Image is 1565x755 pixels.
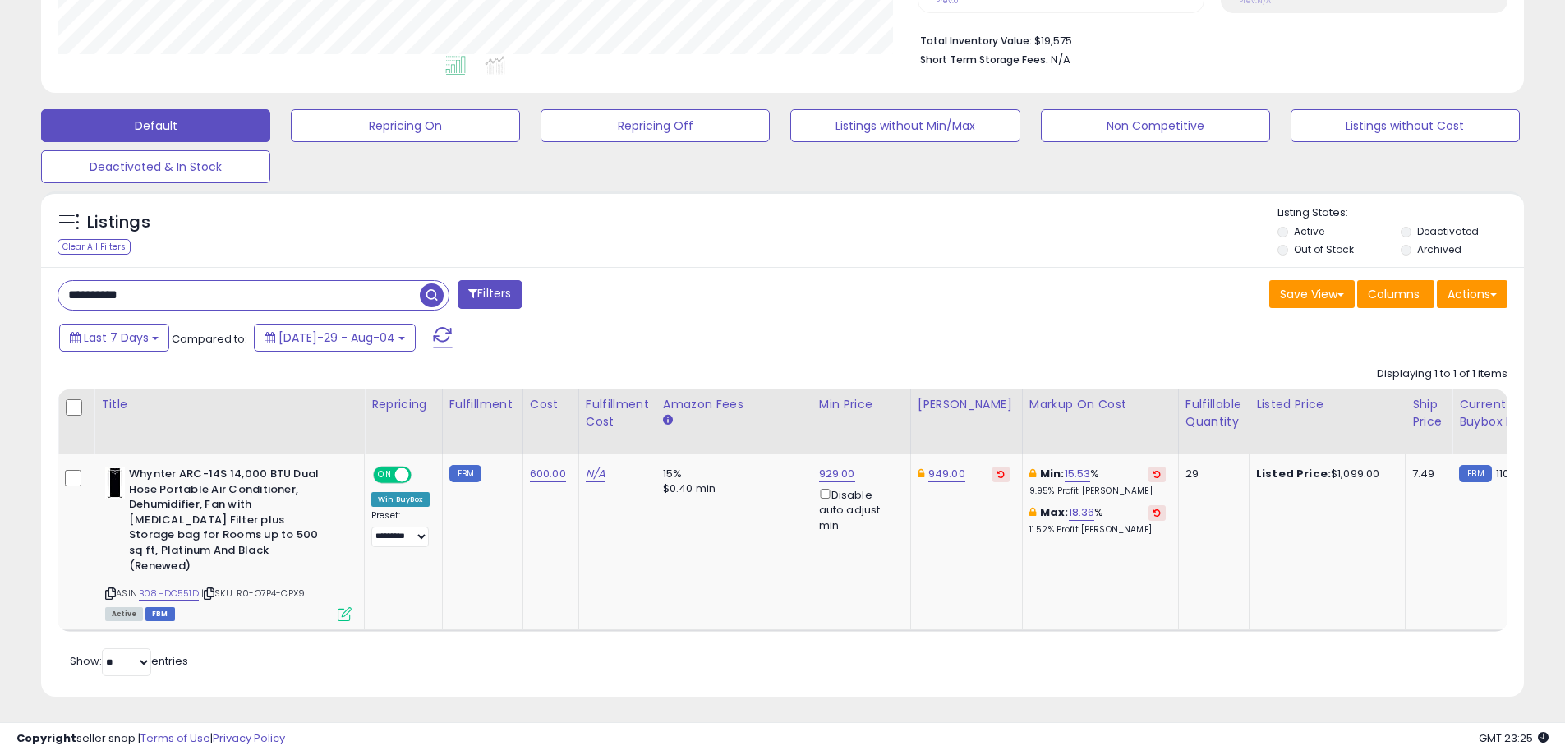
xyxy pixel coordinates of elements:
span: Show: entries [70,653,188,669]
div: Listed Price [1256,396,1398,413]
div: Fulfillable Quantity [1185,396,1242,430]
div: % [1029,467,1166,497]
div: Cost [530,396,572,413]
div: Fulfillment [449,396,516,413]
span: FBM [145,607,175,621]
label: Active [1294,224,1324,238]
div: seller snap | | [16,731,285,747]
span: Columns [1368,286,1420,302]
button: Last 7 Days [59,324,169,352]
div: Current Buybox Price [1459,396,1544,430]
div: $1,099.00 [1256,467,1392,481]
span: Compared to: [172,331,247,347]
i: This overrides the store level Dynamic Max Price for this listing [918,468,924,479]
a: 18.36 [1069,504,1095,521]
b: Min: [1040,466,1065,481]
b: Short Term Storage Fees: [920,53,1048,67]
div: [PERSON_NAME] [918,396,1015,413]
div: Clear All Filters [58,239,131,255]
button: Filters [458,280,522,309]
a: N/A [586,466,605,482]
div: Markup on Cost [1029,396,1171,413]
span: | SKU: R0-O7P4-CPX9 [201,587,305,600]
span: 2025-08-12 23:25 GMT [1479,730,1549,746]
button: [DATE]-29 - Aug-04 [254,324,416,352]
a: 15.53 [1065,466,1091,482]
a: 929.00 [819,466,855,482]
span: 1106.49 [1496,466,1533,481]
span: OFF [409,468,435,482]
i: This overrides the store level min markup for this listing [1029,468,1036,479]
div: Min Price [819,396,904,413]
li: $19,575 [920,30,1495,49]
div: Title [101,396,357,413]
p: 11.52% Profit [PERSON_NAME] [1029,524,1166,536]
div: Displaying 1 to 1 of 1 items [1377,366,1507,382]
small: FBM [1459,465,1491,482]
div: 7.49 [1412,467,1439,481]
button: Save View [1269,280,1355,308]
button: Columns [1357,280,1434,308]
div: Disable auto adjust min [819,486,898,533]
a: 949.00 [928,466,965,482]
th: The percentage added to the cost of goods (COGS) that forms the calculator for Min & Max prices. [1022,389,1178,454]
button: Deactivated & In Stock [41,150,270,183]
div: Ship Price [1412,396,1445,430]
a: Terms of Use [140,730,210,746]
img: 31kRV9NrDgL._SL40_.jpg [105,467,125,499]
button: Actions [1437,280,1507,308]
small: FBM [449,465,481,482]
button: Repricing On [291,109,520,142]
div: Win BuyBox [371,492,430,507]
i: This overrides the store level max markup for this listing [1029,507,1036,518]
a: Privacy Policy [213,730,285,746]
b: Total Inventory Value: [920,34,1032,48]
div: 29 [1185,467,1236,481]
div: ASIN: [105,467,352,619]
div: Fulfillment Cost [586,396,649,430]
span: ON [375,468,395,482]
button: Listings without Cost [1291,109,1520,142]
p: 9.95% Profit [PERSON_NAME] [1029,486,1166,497]
a: B08HDC551D [139,587,199,601]
span: N/A [1051,52,1070,67]
div: Preset: [371,510,430,547]
a: 600.00 [530,466,566,482]
b: Max: [1040,504,1069,520]
span: All listings currently available for purchase on Amazon [105,607,143,621]
div: % [1029,505,1166,536]
div: 15% [663,467,799,481]
h5: Listings [87,211,150,234]
span: [DATE]-29 - Aug-04 [278,329,395,346]
small: Amazon Fees. [663,413,673,428]
i: Revert to store-level Max Markup [1153,509,1161,517]
div: $0.40 min [663,481,799,496]
strong: Copyright [16,730,76,746]
i: Revert to store-level Min Markup [1153,470,1161,478]
div: Repricing [371,396,435,413]
span: Last 7 Days [84,329,149,346]
button: Repricing Off [541,109,770,142]
button: Listings without Min/Max [790,109,1020,142]
label: Deactivated [1417,224,1479,238]
button: Non Competitive [1041,109,1270,142]
b: Listed Price: [1256,466,1331,481]
i: Revert to store-level Dynamic Max Price [997,470,1005,478]
b: Whynter ARC-14S 14,000 BTU Dual Hose Portable Air Conditioner, Dehumidifier, Fan with [MEDICAL_DA... [129,467,329,578]
p: Listing States: [1277,205,1524,221]
label: Archived [1417,242,1461,256]
button: Default [41,109,270,142]
div: Amazon Fees [663,396,805,413]
label: Out of Stock [1294,242,1354,256]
